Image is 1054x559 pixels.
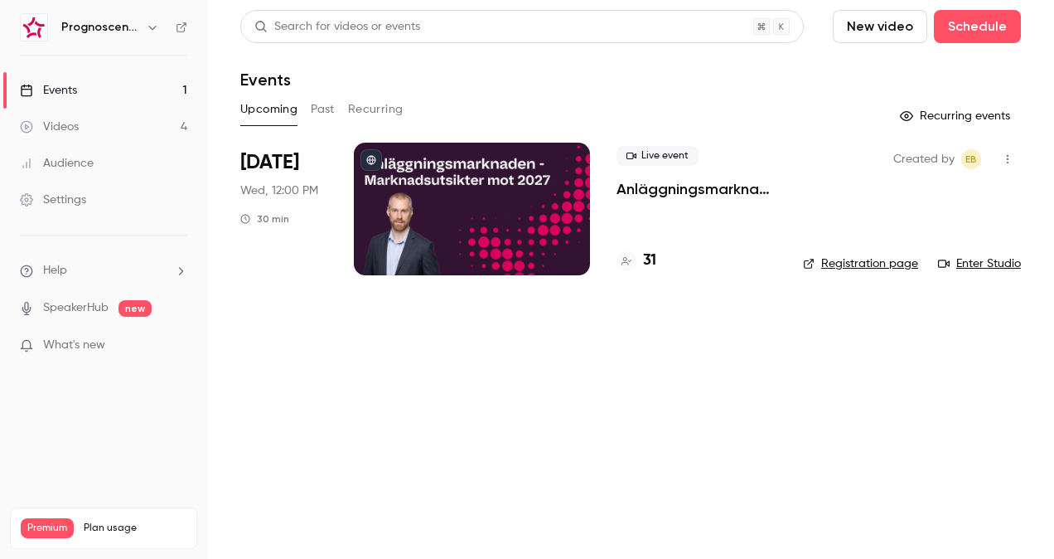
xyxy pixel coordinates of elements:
a: 31 [616,250,656,272]
h4: 31 [643,250,656,272]
span: new [118,300,152,317]
div: Videos [20,119,79,135]
h6: Prognoscentret | Powered by Hubexo [61,19,139,36]
button: New video [833,10,927,43]
button: Past [311,96,335,123]
span: Created by [893,149,955,169]
span: Live event [616,146,699,166]
span: Emelie Bratt [961,149,981,169]
div: Settings [20,192,86,208]
a: Anläggningsmarknaden: Marknadsutsikter mot 2027 [616,179,776,199]
div: Search for videos or events [254,18,420,36]
h1: Events [240,70,291,90]
span: Plan usage [84,522,186,535]
span: EB [965,149,977,169]
img: Prognoscentret | Powered by Hubexo [21,14,47,41]
span: Premium [21,518,74,538]
div: 30 min [240,212,289,226]
span: Help [43,262,67,279]
div: Audience [20,155,94,172]
a: Enter Studio [938,255,1021,272]
span: What's new [43,337,105,354]
a: SpeakerHub [43,299,109,317]
div: Events [20,82,77,99]
iframe: Noticeable Trigger [167,338,187,353]
button: Schedule [934,10,1021,43]
span: Wed, 12:00 PM [240,182,318,199]
button: Recurring events [892,103,1021,129]
button: Upcoming [240,96,297,123]
span: [DATE] [240,149,299,176]
a: Registration page [803,255,918,272]
div: Sep 17 Wed, 12:00 PM (Europe/Stockholm) [240,143,327,275]
li: help-dropdown-opener [20,262,187,279]
button: Recurring [348,96,404,123]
